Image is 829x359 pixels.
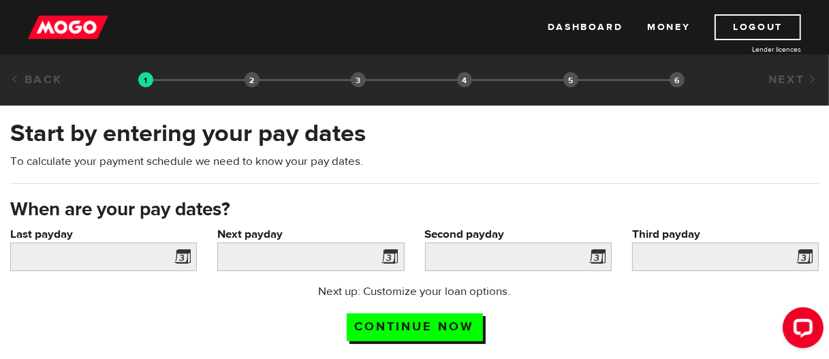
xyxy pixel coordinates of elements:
[217,226,404,243] label: Next payday
[287,283,543,300] p: Next up: Customize your loan options.
[632,226,819,243] label: Third payday
[10,199,819,221] h3: When are your pay dates?
[647,14,690,40] a: Money
[548,14,623,40] a: Dashboard
[10,153,819,170] p: To calculate your payment schedule we need to know your pay dates.
[28,14,108,40] img: mogo_logo-11ee424be714fa7cbb0f0f49df9e16ec.png
[138,72,153,87] img: transparent-188c492fd9eaac0f573672f40bb141c2.gif
[715,14,801,40] a: Logout
[347,313,483,341] input: Continue now
[772,302,829,359] iframe: LiveChat chat widget
[425,226,612,243] label: Second payday
[10,72,63,87] a: Back
[10,226,197,243] label: Last payday
[699,44,801,54] a: Lender licences
[768,72,819,87] a: Next
[10,119,819,148] h2: Start by entering your pay dates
